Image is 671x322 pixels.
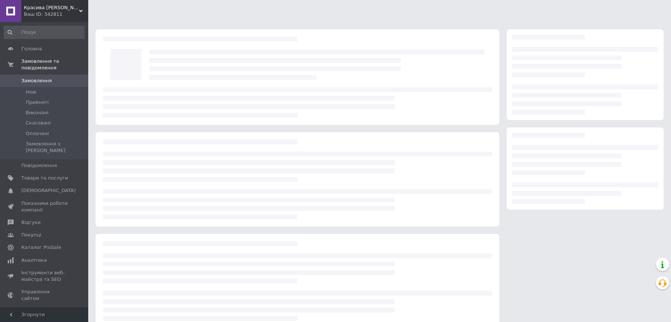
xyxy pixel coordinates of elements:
[21,58,88,71] span: Замовлення та повідомлення
[21,244,61,251] span: Каталог ProSale
[26,120,51,126] span: Скасовані
[4,26,85,39] input: Пошук
[21,187,76,194] span: [DEMOGRAPHIC_DATA]
[26,141,84,154] span: Замовлення з [PERSON_NAME]
[21,257,47,264] span: Аналітика
[21,46,42,52] span: Головна
[21,175,68,181] span: Товари та послуги
[26,89,36,95] span: Нові
[21,162,57,169] span: Повідомлення
[24,4,79,11] span: Красива Я
[26,99,49,106] span: Прийняті
[26,109,49,116] span: Виконані
[26,130,49,137] span: Оплачені
[24,11,88,18] div: Ваш ID: 342811
[21,232,41,238] span: Покупці
[21,200,68,213] span: Показники роботи компанії
[21,219,40,226] span: Відгуки
[21,269,68,283] span: Інструменти веб-майстра та SEO
[21,77,52,84] span: Замовлення
[21,289,68,302] span: Управління сайтом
